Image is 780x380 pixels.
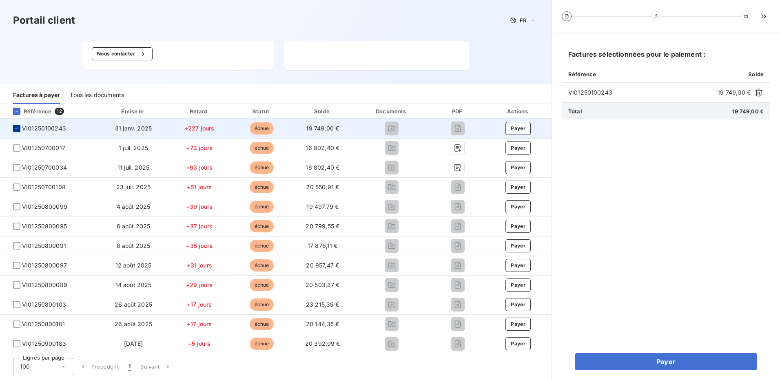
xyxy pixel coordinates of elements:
span: échue [250,161,274,174]
div: Documents [354,107,429,115]
span: 19 749,00 € [306,125,339,132]
div: Statut [233,107,291,115]
span: VI01250800099 [22,203,67,211]
button: Payer [505,278,531,292]
span: +227 jours [184,125,215,132]
span: +51 jours [187,183,212,190]
div: Solde [294,107,351,115]
span: 11 juil. 2025 [117,164,149,171]
button: Payer [505,122,531,135]
span: +17 jours [187,301,212,308]
button: Payer [505,337,531,350]
span: 16 802,40 € [306,164,339,171]
button: Payer [505,239,531,252]
button: Nous contacter [92,47,152,60]
span: 20 392,99 € [305,340,340,347]
span: échue [250,142,274,154]
span: 1 [129,362,131,371]
span: 17 876,11 € [308,242,338,249]
span: Total [568,108,582,115]
span: 100 [20,362,30,371]
span: 23 215,39 € [306,301,339,308]
span: échue [250,318,274,330]
span: 14 août 2025 [115,281,152,288]
span: échue [250,220,274,232]
span: +73 jours [186,144,212,151]
span: +63 jours [186,164,213,171]
button: Payer [505,259,531,272]
span: Référence [568,71,596,77]
span: VI01250100243 [22,124,66,133]
span: VI01250700034 [22,163,67,172]
span: FR [520,17,526,24]
span: 6 août 2025 [117,223,151,230]
div: Tous les documents [70,87,124,104]
button: Suivant [135,358,177,375]
button: Payer [505,298,531,311]
span: VI01250800095 [22,222,67,230]
span: 4 août 2025 [117,203,151,210]
button: 1 [124,358,135,375]
button: Payer [505,141,531,155]
span: VI01250800091 [22,242,66,250]
div: Retard [169,107,229,115]
span: échue [250,201,274,213]
span: 20 957,47 € [306,262,339,269]
span: 20 550,91 € [306,183,339,190]
span: +37 jours [186,223,212,230]
span: échue [250,259,274,272]
span: 26 août 2025 [115,320,152,327]
span: +29 jours [186,281,213,288]
span: échue [250,279,274,291]
button: Payer [575,353,757,370]
span: 12 [55,108,64,115]
span: VI01250800103 [22,300,66,309]
div: Factures à payer [13,87,60,104]
span: échue [250,240,274,252]
button: Payer [505,200,531,213]
span: échue [250,181,274,193]
span: 31 janv. 2025 [115,125,152,132]
span: +5 jours [188,340,211,347]
span: VI01250700017 [22,144,65,152]
span: 26 août 2025 [115,301,152,308]
span: VI01250900183 [22,340,66,348]
span: 12 août 2025 [115,262,152,269]
button: Précédent [74,358,124,375]
span: +35 jours [186,242,212,249]
span: 20 144,35 € [306,320,339,327]
div: Émise le [101,107,166,115]
span: +17 jours [187,320,212,327]
div: PDF [432,107,483,115]
button: Payer [505,220,531,233]
div: Référence [7,108,51,115]
span: 20 799,55 € [306,223,339,230]
div: Actions [487,107,550,115]
span: 19 749,00 € [732,108,764,115]
h6: Factures sélectionnées pour le paiement : [562,49,770,66]
span: +39 jours [186,203,213,210]
span: échue [250,298,274,311]
span: [DATE] [124,340,143,347]
span: 19 497,79 € [306,203,339,210]
h3: Portail client [13,13,75,28]
span: 23 juil. 2025 [116,183,151,190]
button: Payer [505,181,531,194]
span: VI01250100243 [568,88,714,97]
span: 8 août 2025 [117,242,151,249]
span: échue [250,122,274,135]
span: +31 jours [186,262,212,269]
button: Payer [505,318,531,331]
span: Solde [748,71,764,77]
button: Payer [505,161,531,174]
span: VI01250800101 [22,320,65,328]
span: 1 juil. 2025 [119,144,148,151]
span: 16 802,40 € [306,144,339,151]
span: VI01250800097 [22,261,67,270]
span: 20 503,87 € [306,281,340,288]
span: 19 749,00 € [718,88,751,97]
span: VI01250700108 [22,183,66,191]
span: échue [250,338,274,350]
span: VI01250800089 [22,281,67,289]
